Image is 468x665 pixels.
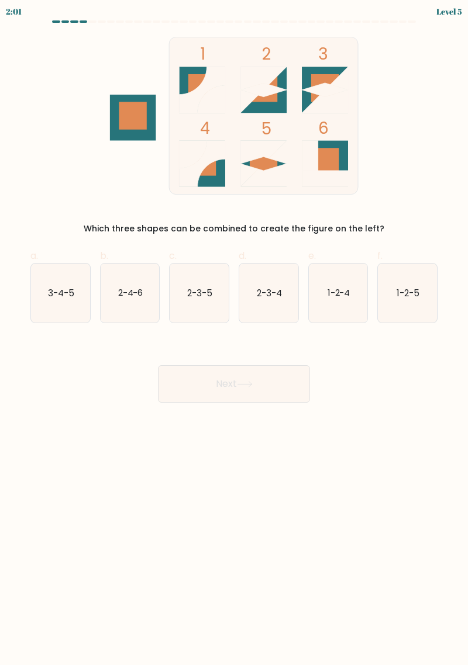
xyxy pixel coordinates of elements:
span: a. [30,249,38,262]
tspan: 3 [318,43,328,65]
text: 1-2-4 [327,286,350,299]
div: Which three shapes can be combined to create the figure on the left? [37,223,431,235]
text: 3-4-5 [48,286,74,299]
tspan: 2 [261,43,271,65]
span: f. [377,249,383,262]
button: Next [158,365,310,403]
tspan: 1 [200,43,205,65]
tspan: 4 [200,117,210,140]
span: e. [308,249,316,262]
span: b. [100,249,108,262]
div: 2:01 [6,5,22,18]
span: c. [169,249,177,262]
text: 2-3-4 [257,286,282,299]
text: 1-2-5 [397,286,419,299]
span: d. [239,249,246,262]
tspan: 6 [318,117,329,140]
tspan: 5 [261,117,271,140]
div: Level 5 [436,5,462,18]
text: 2-3-5 [187,286,212,299]
text: 2-4-6 [118,286,143,299]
